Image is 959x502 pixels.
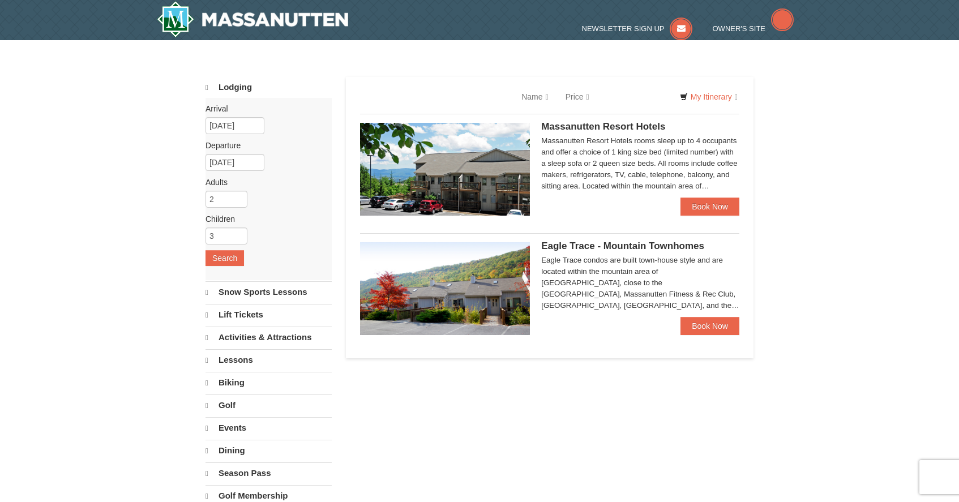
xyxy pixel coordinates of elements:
[205,77,332,98] a: Lodging
[541,121,665,132] span: Massanutten Resort Hotels
[205,103,323,114] label: Arrival
[205,417,332,439] a: Events
[205,250,244,266] button: Search
[582,24,693,33] a: Newsletter Sign Up
[205,213,323,225] label: Children
[205,440,332,461] a: Dining
[673,88,745,105] a: My Itinerary
[541,241,704,251] span: Eagle Trace - Mountain Townhomes
[205,462,332,484] a: Season Pass
[680,317,739,335] a: Book Now
[205,349,332,371] a: Lessons
[205,304,332,325] a: Lift Tickets
[360,123,530,216] img: 19219026-1-e3b4ac8e.jpg
[713,24,766,33] span: Owner's Site
[541,255,739,311] div: Eagle Trace condos are built town-house style and are located within the mountain area of [GEOGRA...
[205,372,332,393] a: Biking
[557,85,598,108] a: Price
[582,24,665,33] span: Newsletter Sign Up
[205,327,332,348] a: Activities & Attractions
[157,1,348,37] a: Massanutten Resort
[513,85,556,108] a: Name
[157,1,348,37] img: Massanutten Resort Logo
[205,177,323,188] label: Adults
[205,140,323,151] label: Departure
[360,242,530,335] img: 19218983-1-9b289e55.jpg
[680,198,739,216] a: Book Now
[205,394,332,416] a: Golf
[713,24,794,33] a: Owner's Site
[205,281,332,303] a: Snow Sports Lessons
[541,135,739,192] div: Massanutten Resort Hotels rooms sleep up to 4 occupants and offer a choice of 1 king size bed (li...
